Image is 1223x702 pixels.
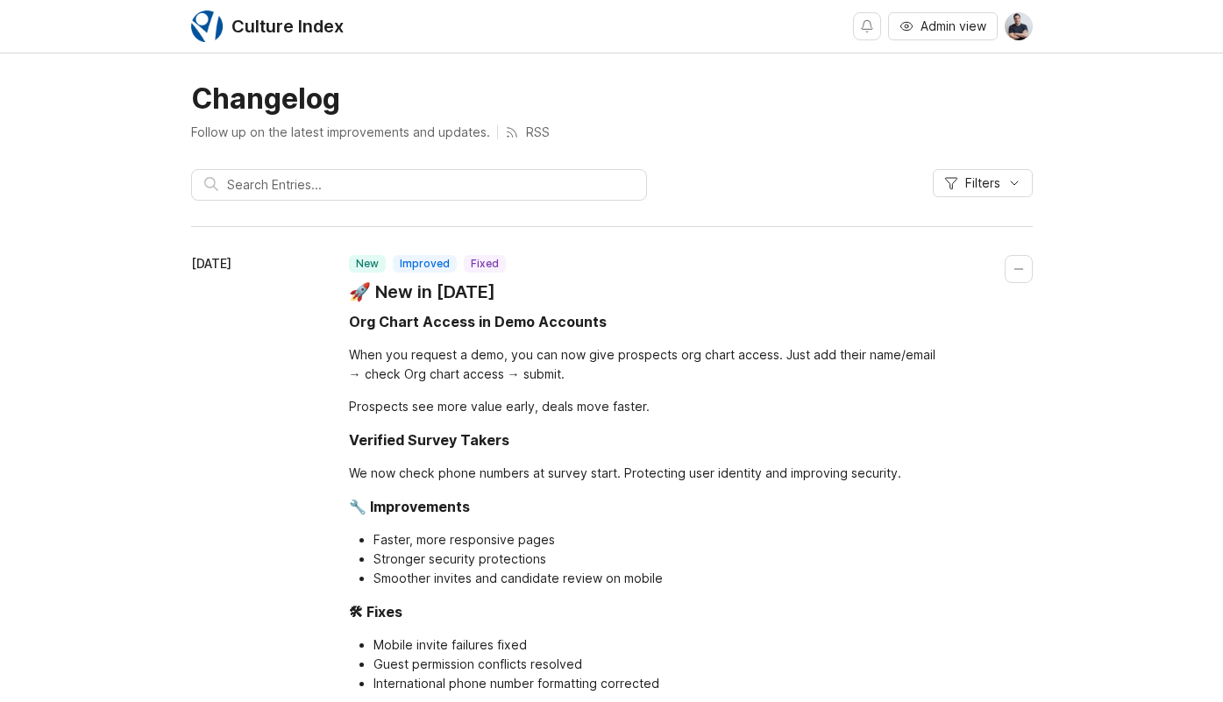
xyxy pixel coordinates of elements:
input: Search Entries... [227,175,634,195]
div: We now check phone numbers at survey start. Protecting user identity and improving security. [349,464,945,483]
button: Filters [933,169,1033,197]
a: RSS [505,124,550,141]
p: RSS [526,124,550,141]
p: improved [400,257,450,271]
div: Org Chart Access in Demo Accounts [349,311,607,332]
li: Faster, more responsive pages [373,530,945,550]
button: Collapse changelog entry [1005,255,1033,283]
button: Admin view [888,12,998,40]
h1: Changelog [191,82,1033,117]
button: Notifications [853,12,881,40]
div: 🔧 Improvements [349,496,470,517]
a: 🚀 New in [DATE] [349,280,506,304]
img: Culture Index logo [191,11,223,42]
li: Smoother invites and candidate review on mobile [373,569,945,588]
p: Follow up on the latest improvements and updates. [191,124,490,141]
div: Verified Survey Takers [349,429,509,450]
div: When you request a demo, you can now give prospects org chart access. Just add their name/email →... [349,345,945,384]
div: Prospects see more value early, deals move faster. [349,397,945,416]
div: Culture Index [231,18,344,35]
time: [DATE] [191,256,231,271]
li: International phone number formatting corrected [373,674,945,693]
li: Guest permission conflicts resolved [373,655,945,674]
li: Mobile invite failures fixed [373,635,945,655]
span: Admin view [921,18,986,35]
img: Jeremy Fiest [1005,12,1033,40]
p: fixed [471,257,499,271]
p: new [356,257,379,271]
div: 🛠 Fixes [349,601,402,622]
span: Filters [965,174,1000,192]
li: Stronger security protections [373,550,945,569]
